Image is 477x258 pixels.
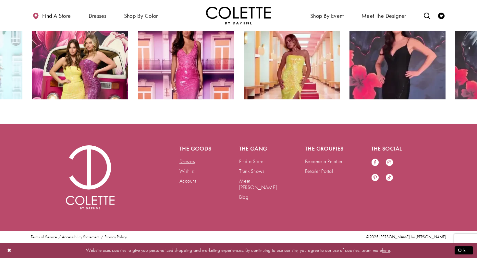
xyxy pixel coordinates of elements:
img: Colette by Daphne [66,145,115,209]
a: Visit our Instagram - Opens in new tab [385,158,393,167]
span: Dresses [89,13,106,19]
a: Toggle search [422,6,432,24]
ul: Follow us [368,155,403,185]
a: Account [179,177,196,184]
a: Trunk Shows [239,168,264,174]
span: Meet the designer [361,13,406,19]
span: ©2025 [PERSON_NAME] by [PERSON_NAME] [366,234,446,240]
a: here [382,247,390,253]
button: Submit Dialog [455,246,473,254]
h5: The groupies [305,145,345,152]
a: Instagram Feed Action #0 - Opens in new tab [349,4,446,99]
span: Find a store [42,13,71,19]
button: Close Dialog [4,245,15,256]
a: Find a Store [239,158,264,165]
a: Instagram Feed Action #0 - Opens in new tab [32,4,128,99]
span: Dresses [87,6,108,24]
img: Colette by Daphne [206,6,271,24]
a: Accessibility Statement [62,235,99,239]
span: Shop by color [122,6,160,24]
span: Shop by color [124,13,158,19]
a: Visit our Facebook - Opens in new tab [371,158,379,167]
h5: The goods [179,145,213,152]
a: Blog [239,194,249,200]
span: Shop By Event [309,6,346,24]
a: Become a Retailer [305,158,342,165]
a: Privacy Policy [104,235,127,239]
a: Visit our Pinterest - Opens in new tab [371,174,379,182]
a: Retailer Portal [305,168,333,174]
h5: The social [371,145,411,152]
h5: The gang [239,145,279,152]
a: Wishlist [179,168,194,174]
a: Meet the designer [360,6,408,24]
a: Instagram Feed Action #0 - Opens in new tab [138,4,234,99]
a: Visit our TikTok - Opens in new tab [385,174,393,182]
a: Visit Colette by Daphne Homepage [66,145,115,209]
a: Check Wishlist [436,6,446,24]
a: Visit Home Page [206,6,271,24]
span: Shop By Event [310,13,344,19]
a: Terms of Service [31,235,57,239]
p: Website uses cookies to give you personalized shopping and marketing experiences. By continuing t... [47,246,430,255]
a: Find a store [31,6,72,24]
a: Dresses [179,158,195,165]
ul: Post footer menu [28,235,129,239]
a: Instagram Feed Action #0 - Opens in new tab [244,4,340,99]
a: Meet [PERSON_NAME] [239,177,277,191]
